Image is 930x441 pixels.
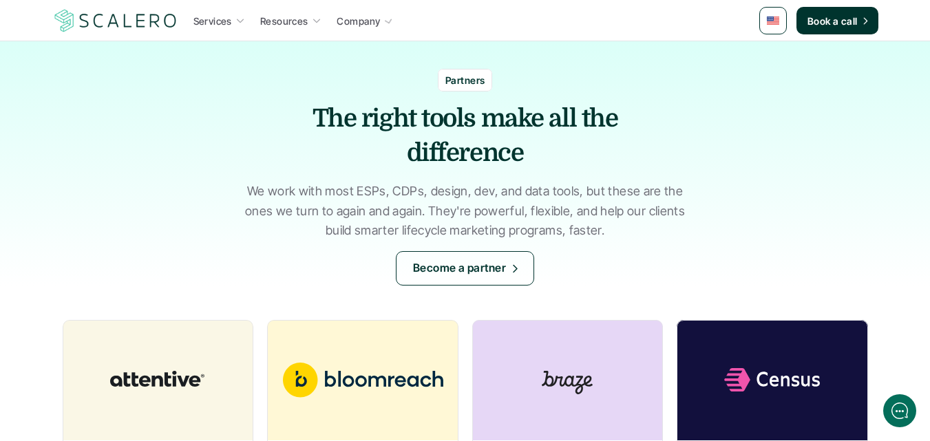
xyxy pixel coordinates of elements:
[807,14,858,28] p: Book a call
[445,73,485,87] p: Partners
[193,14,232,28] p: Services
[115,352,174,361] span: We run on Gist
[89,191,165,202] span: New conversation
[21,182,254,210] button: New conversation
[52,8,179,34] img: Scalero company logo
[260,14,308,28] p: Resources
[52,8,179,33] a: Scalero company logo
[413,259,507,277] p: Become a partner
[21,92,255,158] h2: Let us know if we can help with lifecycle marketing.
[796,7,878,34] a: Book a call
[396,251,535,286] a: Become a partner
[883,394,916,427] iframe: gist-messenger-bubble-iframe
[313,105,623,167] strong: The right tools make all the difference
[21,67,255,89] h1: Hi! Welcome to Scalero.
[242,182,689,241] p: We work with most ESPs, CDPs, design, dev, and data tools, but these are the ones we turn to agai...
[337,14,380,28] p: Company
